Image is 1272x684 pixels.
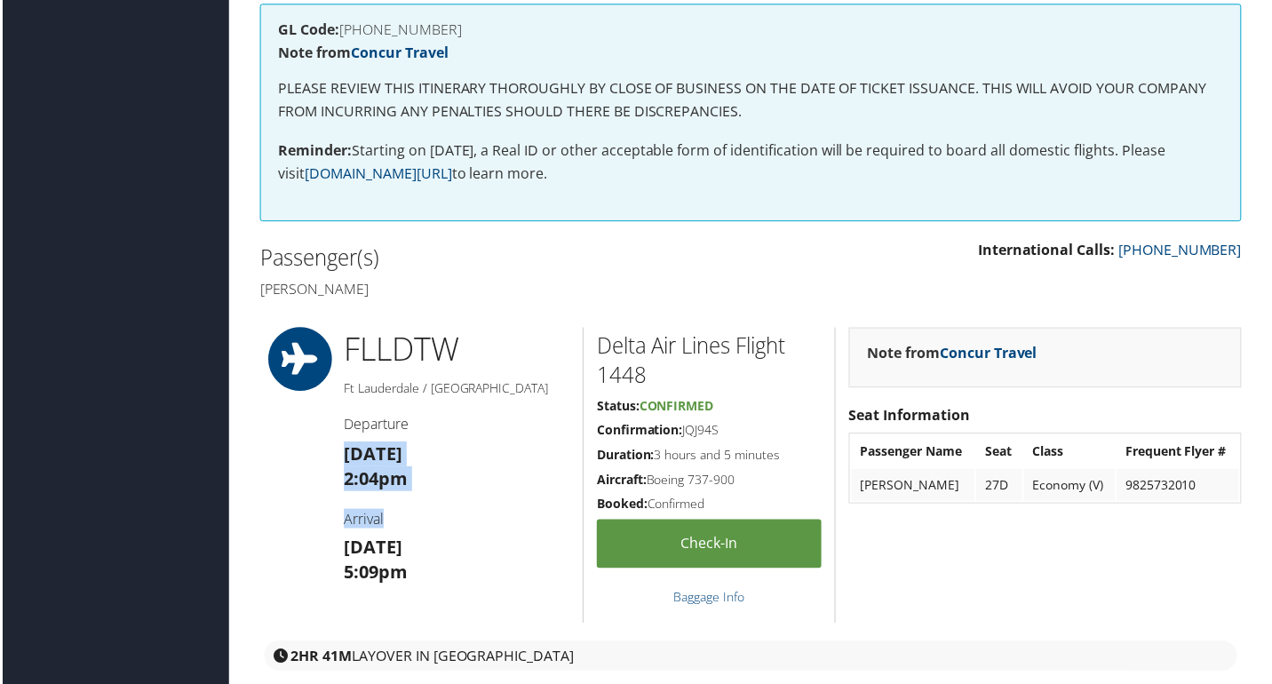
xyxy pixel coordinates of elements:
[350,43,448,62] a: Concur Travel
[343,511,569,530] h4: Arrival
[597,399,640,416] strong: Status:
[853,471,976,503] td: [PERSON_NAME]
[258,280,738,299] h4: [PERSON_NAME]
[640,399,714,416] span: Confirmed
[597,448,823,465] h5: 3 hours and 5 minutes
[343,416,569,435] h4: Departure
[597,497,648,513] strong: Booked:
[277,77,1226,123] p: PLEASE REVIEW THIS ITINERARY THOROUGHLY BY CLOSE OF BUSINESS ON THE DATE OF TICKET ISSUANCE. THIS...
[277,43,448,62] strong: Note from
[850,407,972,426] strong: Seat Information
[343,381,569,399] h5: Ft Lauderdale / [GEOGRAPHIC_DATA]
[1119,471,1242,503] td: 9825732010
[597,332,823,392] h2: Delta Air Lines Flight 1448
[343,468,407,492] strong: 2:04pm
[343,443,401,467] strong: [DATE]
[1119,437,1242,469] th: Frequent Flyer #
[597,473,823,490] h5: Boeing 737-900
[277,20,338,39] strong: GL Code:
[978,437,1024,469] th: Seat
[674,591,745,608] a: Baggage Info
[258,243,738,274] h2: Passenger(s)
[597,473,647,489] strong: Aircraft:
[343,562,407,586] strong: 5:09pm
[290,648,351,668] strong: 2HR 41M
[1026,471,1117,503] td: Economy (V)
[263,643,1240,673] div: layover in [GEOGRAPHIC_DATA]
[277,140,1226,186] p: Starting on [DATE], a Real ID or other acceptable form of identification will be required to boar...
[597,423,823,441] h5: JQJ94S
[869,345,1039,364] strong: Note from
[597,497,823,514] h5: Confirmed
[978,471,1024,503] td: 27D
[597,448,655,465] strong: Duration:
[277,141,351,161] strong: Reminder:
[1121,241,1244,260] a: [PHONE_NUMBER]
[942,345,1039,364] a: Concur Travel
[597,521,823,570] a: Check-in
[1026,437,1117,469] th: Class
[343,329,569,373] h1: FLL DTW
[304,164,451,184] a: [DOMAIN_NAME][URL]
[277,22,1226,36] h4: [PHONE_NUMBER]
[853,437,976,469] th: Passenger Name
[597,423,683,440] strong: Confirmation:
[980,241,1117,260] strong: International Calls:
[343,537,401,561] strong: [DATE]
